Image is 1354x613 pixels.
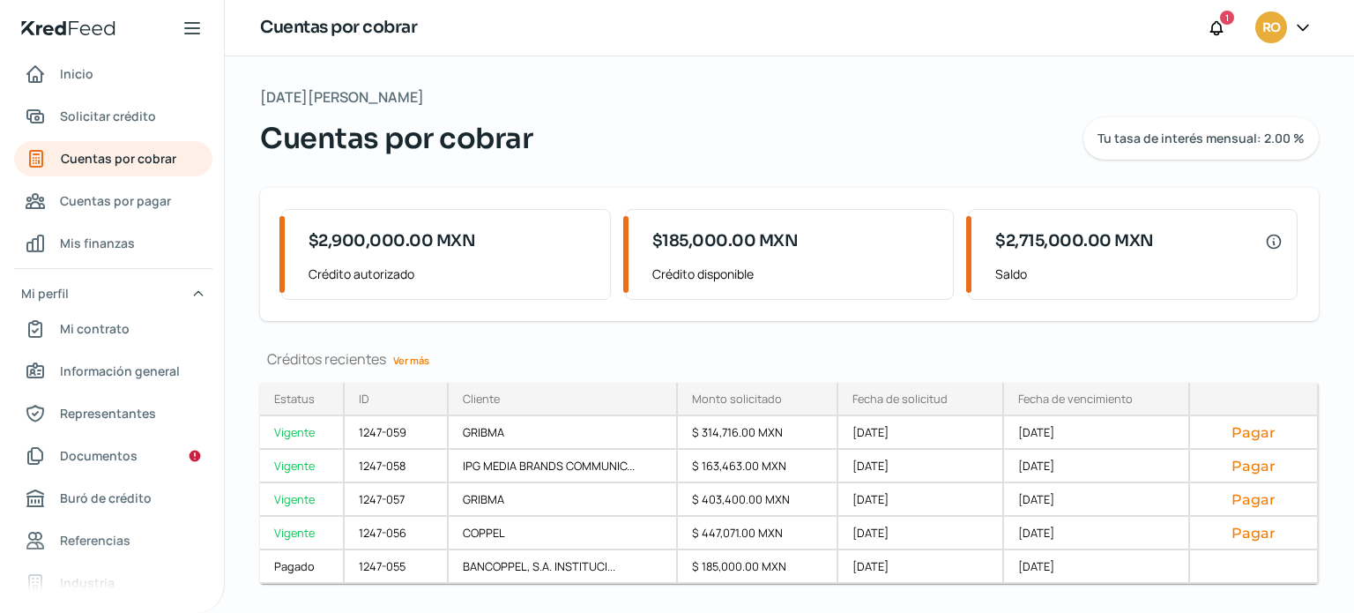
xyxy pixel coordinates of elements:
[345,550,449,584] div: 1247-055
[60,360,180,382] span: Información general
[60,487,152,509] span: Buró de crédito
[14,354,212,389] a: Información general
[1004,517,1189,550] div: [DATE]
[60,445,138,467] span: Documentos
[359,391,369,407] div: ID
[274,391,315,407] div: Estatus
[1204,457,1303,475] button: Pagar
[14,438,212,474] a: Documentos
[14,226,212,261] a: Mis finanzas
[14,481,212,516] a: Buró de crédito
[345,517,449,550] div: 1247-056
[386,347,436,374] a: Ver más
[60,402,156,424] span: Representantes
[463,391,500,407] div: Cliente
[1225,10,1229,26] span: 1
[1004,550,1189,584] div: [DATE]
[838,450,1004,483] div: [DATE]
[449,416,677,450] div: GRIBMA
[60,572,115,594] span: Industria
[449,517,677,550] div: COPPEL
[838,416,1004,450] div: [DATE]
[260,450,345,483] a: Vigente
[838,517,1004,550] div: [DATE]
[60,190,171,212] span: Cuentas por pagar
[1004,483,1189,517] div: [DATE]
[995,263,1283,285] span: Saldo
[345,483,449,517] div: 1247-057
[1204,524,1303,542] button: Pagar
[21,282,69,304] span: Mi perfil
[260,117,532,160] span: Cuentas por cobrar
[1097,132,1305,145] span: Tu tasa de interés mensual: 2.00 %
[14,523,212,558] a: Referencias
[60,232,135,254] span: Mis finanzas
[678,517,838,550] div: $ 447,071.00 MXN
[309,263,596,285] span: Crédito autorizado
[260,416,345,450] a: Vigente
[60,318,130,340] span: Mi contrato
[652,229,799,253] span: $185,000.00 MXN
[260,483,345,517] a: Vigente
[838,550,1004,584] div: [DATE]
[1262,18,1280,39] span: RO
[14,99,212,134] a: Solicitar crédito
[60,63,93,85] span: Inicio
[260,85,424,110] span: [DATE][PERSON_NAME]
[1204,423,1303,441] button: Pagar
[14,183,212,219] a: Cuentas por pagar
[1004,416,1189,450] div: [DATE]
[14,565,212,601] a: Industria
[852,391,948,407] div: Fecha de solicitud
[14,311,212,347] a: Mi contrato
[309,229,476,253] span: $2,900,000.00 MXN
[449,550,677,584] div: BANCOPPEL, S.A. INSTITUCI...
[692,391,782,407] div: Monto solicitado
[652,263,940,285] span: Crédito disponible
[345,416,449,450] div: 1247-059
[345,450,449,483] div: 1247-058
[678,483,838,517] div: $ 403,400.00 MXN
[1204,490,1303,508] button: Pagar
[678,416,838,450] div: $ 314,716.00 MXN
[61,147,176,169] span: Cuentas por cobrar
[260,517,345,550] a: Vigente
[260,550,345,584] a: Pagado
[1018,391,1133,407] div: Fecha de vencimiento
[14,396,212,431] a: Representantes
[1004,450,1189,483] div: [DATE]
[260,349,1319,369] div: Créditos recientes
[449,483,677,517] div: GRIBMA
[678,450,838,483] div: $ 163,463.00 MXN
[838,483,1004,517] div: [DATE]
[449,450,677,483] div: IPG MEDIA BRANDS COMMUNIC...
[995,229,1154,253] span: $2,715,000.00 MXN
[678,550,838,584] div: $ 185,000.00 MXN
[14,56,212,92] a: Inicio
[260,15,417,41] h1: Cuentas por cobrar
[14,141,212,176] a: Cuentas por cobrar
[60,105,156,127] span: Solicitar crédito
[60,529,130,551] span: Referencias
